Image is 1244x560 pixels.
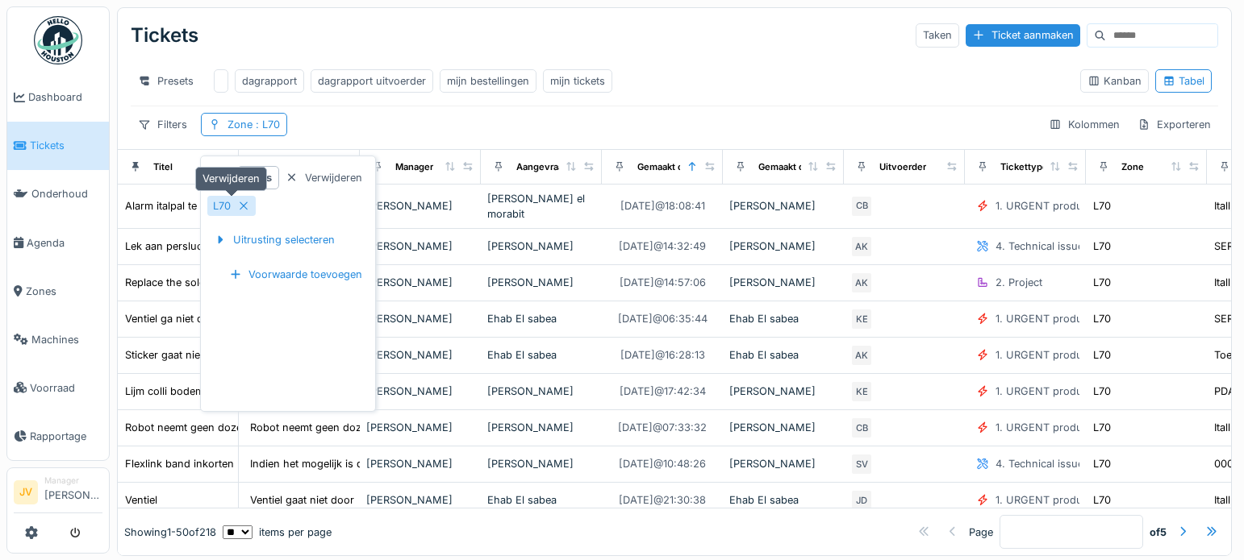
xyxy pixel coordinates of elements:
[1093,275,1111,290] div: L70
[850,489,873,512] div: JD
[30,429,102,444] span: Rapportage
[487,311,595,326] div: Ehab El sabea
[996,311,1180,326] div: 1. URGENT production line disruption
[729,239,837,254] div: [PERSON_NAME]
[125,198,277,214] div: Alarm italpal te herstellen nood
[729,492,837,508] div: Ehab El sabea
[850,380,873,403] div: KE
[487,191,595,222] div: [PERSON_NAME] el morabit
[487,456,595,471] div: [PERSON_NAME]
[966,24,1080,46] div: Ticket aanmaken
[619,239,706,254] div: [DATE] @ 14:32:49
[618,420,707,435] div: [DATE] @ 07:33:32
[223,525,332,540] div: items per page
[207,229,341,251] div: Uitrusting selecteren
[1000,160,1048,174] div: Tickettype
[729,275,837,290] div: [PERSON_NAME]
[850,417,873,439] div: CB
[1093,198,1111,214] div: L70
[131,15,198,56] div: Tickets
[125,275,319,290] div: Replace the solenoid to the original one
[125,456,234,471] div: Flexlink band inkorten
[996,456,1083,471] div: 4. Technical issue
[729,456,837,471] div: [PERSON_NAME]
[487,420,595,435] div: [PERSON_NAME]
[850,344,873,367] div: AK
[516,160,597,174] div: Aangevraagd door
[125,347,298,363] div: Sticker gaat niet van de armen stuk
[447,73,529,89] div: mijn bestellingen
[31,332,102,347] span: Machines
[1130,113,1218,136] div: Exporteren
[395,160,433,174] div: Manager
[620,275,706,290] div: [DATE] @ 14:57:06
[969,525,993,540] div: Page
[996,420,1180,435] div: 1. URGENT production line disruption
[550,73,605,89] div: mijn tickets
[242,73,297,89] div: dagrapport
[366,456,474,471] div: [PERSON_NAME]
[619,456,706,471] div: [DATE] @ 10:48:26
[620,347,705,363] div: [DATE] @ 16:28:13
[729,384,837,399] div: [PERSON_NAME]
[1093,492,1111,508] div: L70
[996,239,1083,254] div: 4. Technical issue
[916,23,959,47] div: Taken
[131,69,201,93] div: Presets
[264,170,272,185] strong: is
[1163,73,1204,89] div: Tabel
[879,160,926,174] div: Uitvoerder
[1093,456,1111,471] div: L70
[131,113,194,136] div: Filters
[620,198,705,214] div: [DATE] @ 18:08:41
[318,73,426,89] div: dagrapport uitvoerder
[1093,311,1111,326] div: L70
[153,160,173,174] div: Titel
[850,308,873,330] div: KE
[996,347,1180,363] div: 1. URGENT production line disruption
[125,239,295,254] div: Lek aan persluchtgroep L70 seram
[729,198,837,214] div: [PERSON_NAME]
[195,167,267,190] div: Verwijderen
[250,420,390,435] div: Robot neemt geen dozen op
[996,198,1180,214] div: 1. URGENT production line disruption
[125,311,220,326] div: Ventiel ga niet door
[850,235,873,258] div: AK
[1087,73,1142,89] div: Kanban
[729,347,837,363] div: Ehab El sabea
[30,380,102,396] span: Voorraad
[28,89,102,105] span: Dashboard
[1093,384,1111,399] div: L70
[850,195,873,218] div: CB
[487,384,595,399] div: [PERSON_NAME]
[279,167,369,189] div: Verwijderen
[620,384,706,399] div: [DATE] @ 17:42:34
[34,16,82,64] img: Badge_color-CXgf-gQk.svg
[125,384,204,399] div: Lijm colli bodem
[850,272,873,294] div: AK
[366,384,474,399] div: [PERSON_NAME]
[996,384,1180,399] div: 1. URGENT production line disruption
[250,492,354,508] div: Ventiel gaat niet door
[487,492,595,508] div: Ehab El sabea
[729,420,837,435] div: [PERSON_NAME]
[228,117,280,132] div: Zone
[250,456,467,471] div: Indien het mogelijk is deze band in te korten
[366,198,474,214] div: [PERSON_NAME]
[223,263,369,285] div: Voorwaarde toevoegen
[125,420,265,435] div: Robot neemt geen dozen op
[124,525,216,540] div: Showing 1 - 50 of 218
[996,275,1042,290] div: 2. Project
[758,160,819,174] div: Gemaakt door
[619,492,706,508] div: [DATE] @ 21:30:38
[487,275,595,290] div: [PERSON_NAME]
[487,347,595,363] div: Ehab El sabea
[213,198,231,214] div: L70
[1093,239,1111,254] div: L70
[44,475,102,487] div: Manager
[26,284,102,299] span: Zones
[14,480,38,504] li: JV
[729,311,837,326] div: Ehab El sabea
[850,453,873,475] div: SV
[366,311,474,326] div: [PERSON_NAME]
